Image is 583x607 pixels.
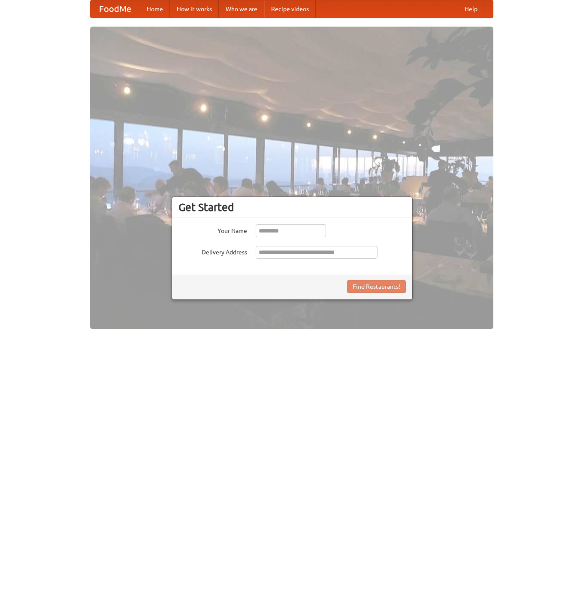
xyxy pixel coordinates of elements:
[91,0,140,18] a: FoodMe
[178,246,247,257] label: Delivery Address
[178,201,406,214] h3: Get Started
[458,0,484,18] a: Help
[264,0,316,18] a: Recipe videos
[219,0,264,18] a: Who we are
[347,280,406,293] button: Find Restaurants!
[178,224,247,235] label: Your Name
[170,0,219,18] a: How it works
[140,0,170,18] a: Home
